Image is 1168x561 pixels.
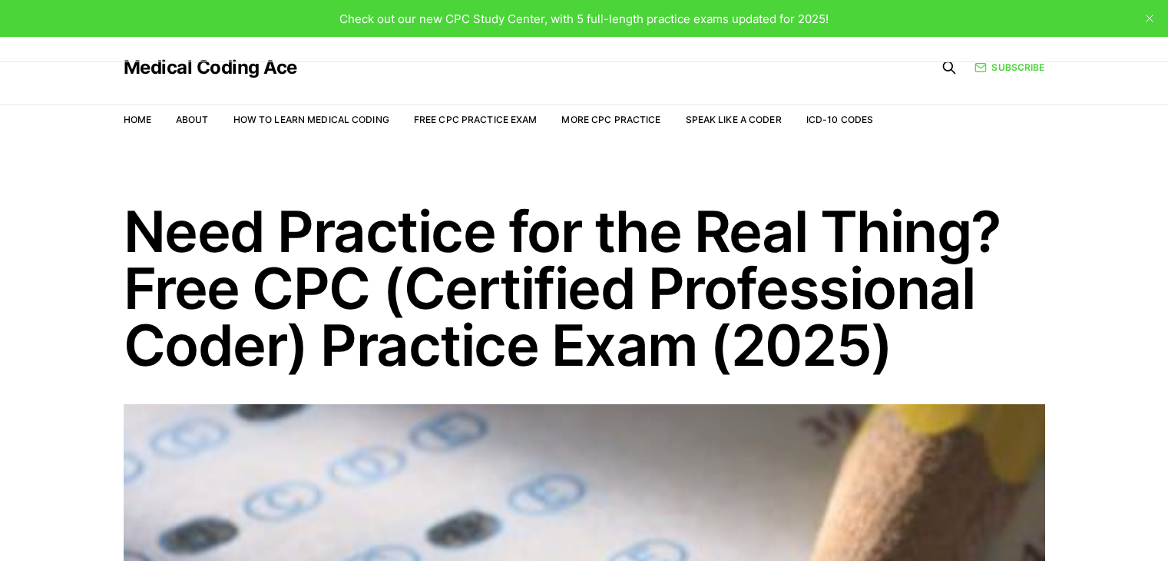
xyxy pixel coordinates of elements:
a: Medical Coding Ace [124,58,297,77]
button: close [1137,6,1162,31]
a: More CPC Practice [561,114,660,125]
a: About [176,114,209,125]
a: Speak Like a Coder [686,114,782,125]
a: How to Learn Medical Coding [233,114,389,125]
span: Check out our new CPC Study Center, with 5 full-length practice exams updated for 2025! [339,12,829,26]
a: Subscribe [974,60,1044,75]
a: Free CPC Practice Exam [414,114,538,125]
h1: Need Practice for the Real Thing? Free CPC (Certified Professional Coder) Practice Exam (2025) [124,203,1045,373]
iframe: portal-trigger [918,486,1168,561]
a: ICD-10 Codes [806,114,873,125]
a: Home [124,114,151,125]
